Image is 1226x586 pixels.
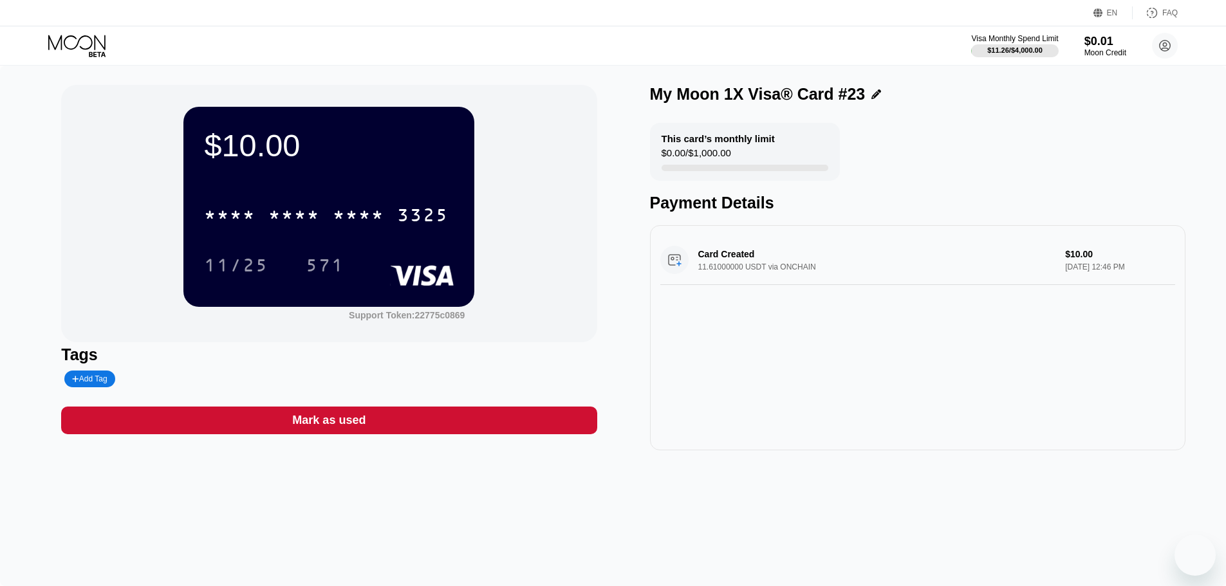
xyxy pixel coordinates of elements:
iframe: Кнопка, открывающая окно обмена сообщениями; идет разговор [1175,535,1216,576]
div: 571 [296,249,354,281]
div: Add Tag [64,371,115,387]
div: 3325 [397,206,449,227]
div: Mark as used [61,407,597,434]
div: FAQ [1133,6,1178,19]
div: $11.26 / $4,000.00 [987,46,1043,54]
div: EN [1093,6,1133,19]
div: Tags [61,345,597,364]
div: Moon Credit [1084,48,1126,57]
div: Support Token:22775c0869 [349,310,465,320]
div: This card’s monthly limit [662,133,775,144]
div: $0.01Moon Credit [1084,35,1126,57]
div: 11/25 [204,257,268,277]
div: EN [1107,8,1118,17]
div: Mark as used [292,413,366,428]
div: My Moon 1X Visa® Card #23 [650,85,866,104]
div: 571 [306,257,344,277]
div: $0.00 / $1,000.00 [662,147,731,165]
div: 11/25 [194,249,278,281]
div: Support Token: 22775c0869 [349,310,465,320]
div: FAQ [1162,8,1178,17]
div: $0.01 [1084,35,1126,48]
div: Add Tag [72,374,107,383]
div: Visa Monthly Spend Limit [971,34,1058,43]
div: Visa Monthly Spend Limit$11.26/$4,000.00 [971,34,1058,57]
div: Payment Details [650,194,1185,212]
div: $10.00 [204,127,454,163]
